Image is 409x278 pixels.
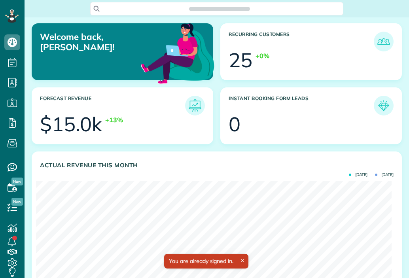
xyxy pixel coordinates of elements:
h3: Recurring Customers [229,32,374,51]
div: +0% [256,51,269,61]
span: New [11,178,23,185]
div: 0 [229,114,240,134]
div: 25 [229,50,252,70]
span: Search ZenMaid… [197,5,242,13]
span: [DATE] [349,173,367,177]
p: Welcome back, [PERSON_NAME]! [40,32,155,53]
div: $15.0k [40,114,102,134]
img: icon_recurring_customers-cf858462ba22bcd05b5a5880d41d6543d210077de5bb9ebc9590e49fd87d84ed.png [376,34,392,49]
div: +13% [105,115,123,125]
span: New [11,198,23,206]
img: icon_form_leads-04211a6a04a5b2264e4ee56bc0799ec3eb69b7e499cbb523a139df1d13a81ae0.png [376,98,392,113]
h3: Actual Revenue this month [40,162,394,169]
span: [DATE] [375,173,394,177]
div: You are already signed in. [164,254,248,269]
img: dashboard_welcome-42a62b7d889689a78055ac9021e634bf52bae3f8056760290aed330b23ab8690.png [139,14,216,91]
h3: Instant Booking Form Leads [229,96,374,115]
h3: Forecast Revenue [40,96,185,115]
img: icon_forecast_revenue-8c13a41c7ed35a8dcfafea3cbb826a0462acb37728057bba2d056411b612bbbe.png [187,98,203,113]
